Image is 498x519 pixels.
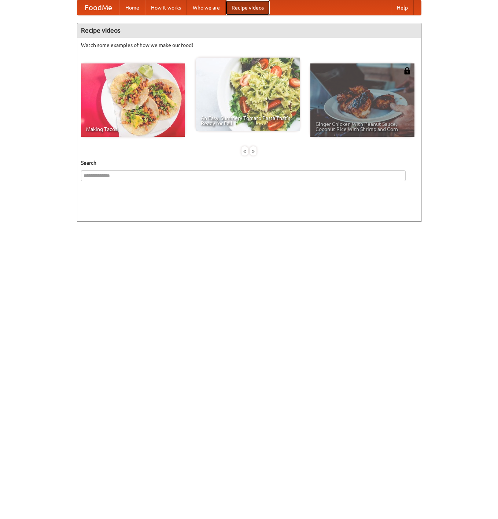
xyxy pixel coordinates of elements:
a: Home [119,0,145,15]
a: Recipe videos [226,0,270,15]
span: An Easy, Summery Tomato Pasta That's Ready for Fall [201,116,295,126]
a: Making Tacos [81,63,185,137]
p: Watch some examples of how we make our food! [81,41,417,49]
a: Who we are [187,0,226,15]
a: FoodMe [77,0,119,15]
a: How it works [145,0,187,15]
a: Help [391,0,414,15]
div: « [241,146,248,156]
span: Making Tacos [86,127,180,132]
h5: Search [81,159,417,167]
h4: Recipe videos [77,23,421,38]
div: » [250,146,257,156]
img: 483408.png [403,67,411,74]
a: An Easy, Summery Tomato Pasta That's Ready for Fall [196,58,300,131]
